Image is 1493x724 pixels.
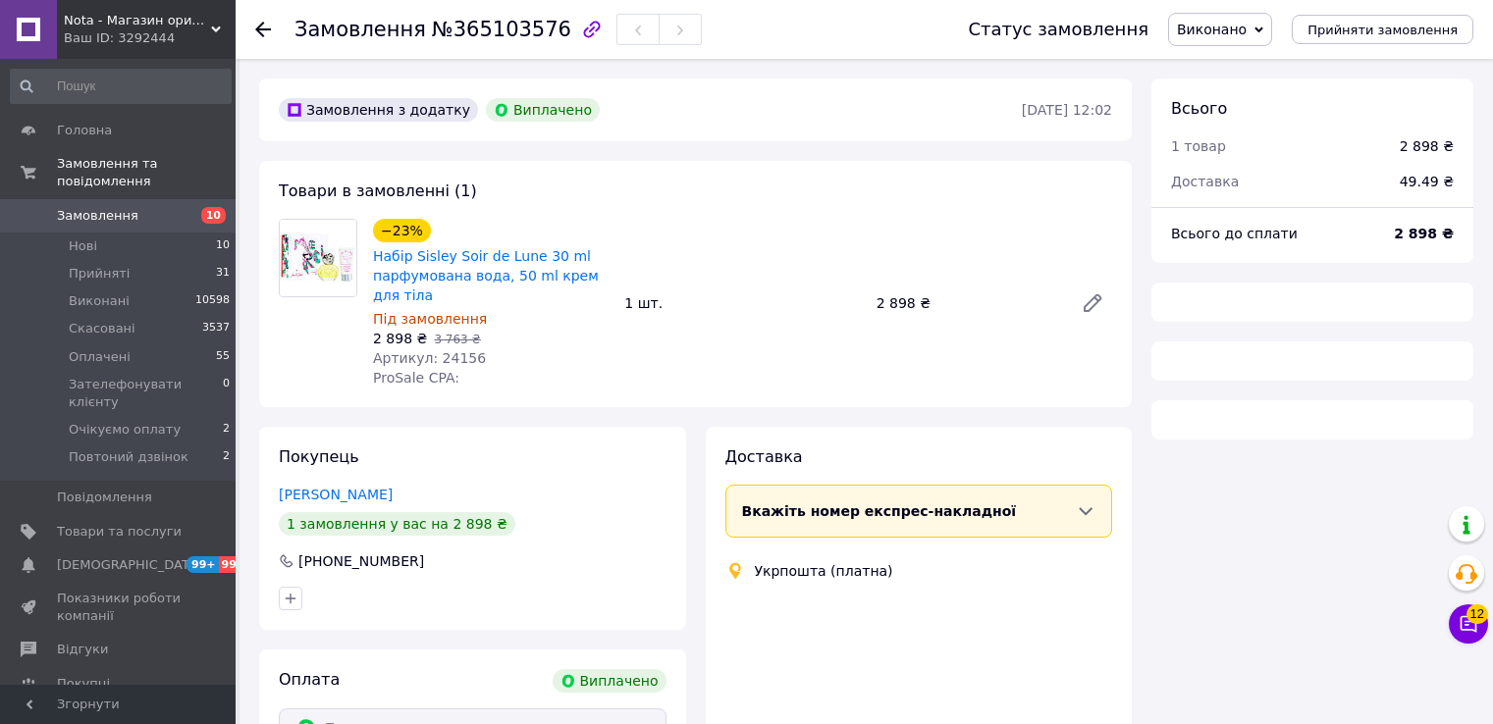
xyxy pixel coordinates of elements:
span: 3537 [202,320,230,337]
span: Під замовлення [373,311,487,327]
span: Доставка [725,447,803,466]
span: Оплата [279,670,340,689]
div: Статус замовлення [968,20,1148,39]
span: Покупець [279,447,359,466]
button: Чат з покупцем12 [1449,604,1488,644]
span: [DEMOGRAPHIC_DATA] [57,556,202,574]
img: Набір Sisley Soir de Lune 30 ml парфумована вода, 50 ml крем для тіла [280,220,356,296]
input: Пошук [10,69,232,104]
span: Очікуємо оплату [69,421,181,439]
span: 10 [216,237,230,255]
div: Виплачено [486,98,600,122]
span: Всього до сплати [1171,226,1298,241]
div: Ваш ID: 3292444 [64,29,236,47]
span: Показники роботи компанії [57,590,182,625]
span: 3 763 ₴ [434,333,480,346]
b: 2 898 ₴ [1394,226,1454,241]
span: Замовлення та повідомлення [57,155,236,190]
span: Оплачені [69,348,131,366]
span: Замовлення [57,207,138,225]
span: ProSale CPA: [373,370,459,386]
span: Товари та послуги [57,523,182,541]
time: [DATE] 12:02 [1022,102,1112,118]
span: Nota - Магазин оригінальної парфумерії оптом та в роздріб [64,12,211,29]
span: Повідомлення [57,489,152,506]
span: 12 [1466,600,1488,620]
div: 1 шт. [616,289,868,317]
span: Покупці [57,675,110,693]
span: 99+ [187,556,219,573]
span: Зателефонувати клієнту [69,376,223,411]
span: 1 товар [1171,138,1226,154]
span: 0 [223,376,230,411]
span: 10 [201,207,226,224]
div: [PHONE_NUMBER] [296,551,426,571]
span: Доставка [1171,174,1239,189]
span: Виконано [1177,22,1247,37]
div: 1 замовлення у вас на 2 898 ₴ [279,512,515,536]
span: Скасовані [69,320,135,337]
span: Всього [1171,99,1227,118]
span: Відгуки [57,641,108,658]
span: Артикул: 24156 [373,350,486,366]
span: 99+ [219,556,251,573]
span: 2 [223,448,230,466]
a: [PERSON_NAME] [279,487,393,502]
div: Виплачено [553,669,667,693]
span: Виконані [69,292,130,310]
span: Замовлення [294,18,426,41]
span: Товари в замовленні (1) [279,181,477,200]
div: Замовлення з додатку [279,98,478,122]
span: 2 [223,421,230,439]
span: Головна [57,122,112,139]
span: №365103576 [432,18,571,41]
div: 2 898 ₴ [1400,136,1454,156]
span: Повтоний дзвінок [69,448,188,466]
a: Редагувати [1073,284,1112,323]
a: Набір Sisley Soir de Lune 30 ml парфумована вода, 50 ml крем для тіла [373,248,599,303]
span: 2 898 ₴ [373,331,427,346]
span: Вкажіть номер експрес-накладної [742,503,1017,519]
span: 10598 [195,292,230,310]
div: Укрпошта (платна) [750,561,898,581]
span: 55 [216,348,230,366]
div: 2 898 ₴ [869,289,1065,317]
div: Повернутися назад [255,20,271,39]
div: 49.49 ₴ [1388,160,1466,203]
span: Прийняти замовлення [1307,23,1458,37]
span: Нові [69,237,97,255]
button: Прийняти замовлення [1292,15,1473,44]
span: Прийняті [69,265,130,283]
div: −23% [373,219,431,242]
span: 31 [216,265,230,283]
